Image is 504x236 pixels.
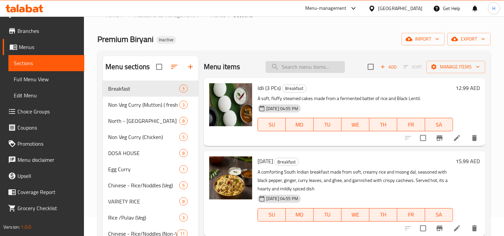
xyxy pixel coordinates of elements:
a: Home [97,11,119,19]
span: 5 [180,134,187,140]
button: Add [378,62,399,72]
span: Upsell [17,172,79,180]
span: H [492,5,495,12]
div: items [179,165,188,173]
span: Non Veg Curry (Chicken) [108,133,179,141]
div: Rice /Pulav (Veg) [108,214,179,222]
button: Add section [182,59,198,75]
div: Breakfast5 [103,81,198,97]
span: Idli (3 PCs) [258,83,281,93]
div: Non Veg Curry (Chicken)5 [103,129,198,145]
a: Branches [3,23,84,39]
span: Version: [3,223,20,231]
span: WE [344,120,367,130]
span: FR [400,210,422,220]
div: Chinese - Rice/Noddles (Veg)5 [103,177,198,193]
span: 1.0.0 [21,223,31,231]
a: Grocery Checklist [3,200,84,216]
div: Breakfast [108,85,179,93]
span: Sections [14,59,79,67]
span: Coverage Report [17,188,79,196]
div: items [179,117,188,125]
li: / [197,11,199,19]
button: FR [397,208,425,222]
span: Select section first [399,62,426,72]
button: Manage items [426,61,485,73]
li: / [228,11,231,19]
span: VARIETY RICE [108,197,179,205]
span: [DATE] 04:55 PM [264,105,301,112]
span: 3 [180,215,187,221]
span: Edit Menu [14,91,79,99]
span: SA [428,210,450,220]
span: Restaurants management [135,11,194,19]
div: items [179,214,188,222]
button: TU [314,118,341,131]
span: Choice Groups [17,107,79,115]
a: Restaurants management [127,11,194,19]
button: FR [397,118,425,131]
button: WE [341,208,369,222]
a: Sections [8,55,84,71]
a: Coupons [3,120,84,136]
span: TU [316,210,339,220]
button: TU [314,208,341,222]
div: Breakfast [282,85,307,93]
span: 3 [180,102,187,108]
span: Add item [378,62,399,72]
div: items [179,149,188,157]
div: items [179,133,188,141]
span: FR [400,120,422,130]
span: Edit Restaurant [17,11,79,19]
span: 8 [180,118,187,124]
button: SU [258,118,286,131]
span: Coupons [17,124,79,132]
h2: Menu sections [105,62,150,72]
button: delete [466,130,483,146]
span: Promotions [17,140,79,148]
div: Menu-management [305,4,347,12]
span: SU [261,210,283,220]
span: 5 [180,86,187,92]
div: items [179,197,188,205]
p: A soft, fluffy steamed cakes made from a fermented batter of rice and Black Lentil. [258,94,453,103]
span: Select to update [416,131,430,145]
div: North - [GEOGRAPHIC_DATA]8 [103,113,198,129]
span: Egg Curry [108,165,179,173]
div: Inactive [156,36,176,44]
span: Manage items [432,63,480,71]
div: [GEOGRAPHIC_DATA] [378,5,422,12]
div: VARIETY RICE8 [103,193,198,209]
div: items [179,181,188,189]
span: export [453,35,485,43]
li: / [122,11,124,19]
button: SU [258,208,286,222]
div: Egg Curry1 [103,161,198,177]
span: DOSA HOUSE [108,149,179,157]
span: 1 [180,166,187,173]
span: [DATE] [258,156,273,166]
a: Coverage Report [3,184,84,200]
div: Rice /Pulav (Veg)3 [103,209,198,226]
a: Menus [202,11,226,19]
span: North - [GEOGRAPHIC_DATA] [108,117,179,125]
span: TH [372,120,395,130]
button: MO [286,118,314,131]
span: TH [372,210,395,220]
h6: 12.99 AED [456,83,480,93]
span: Menu disclaimer [17,156,79,164]
a: Full Menu View [8,71,84,87]
button: WE [341,118,369,131]
button: TH [369,118,397,131]
span: TU [316,120,339,130]
p: A comforting South Indian breakfast made from soft, creamy rice and moong dal, seasoned with blac... [258,168,453,193]
a: Menu disclaimer [3,152,84,168]
span: Menus [210,11,226,19]
span: 5 [180,182,187,189]
div: items [179,101,188,109]
span: MO [288,120,311,130]
div: North - Indian Gravy [108,117,179,125]
button: import [402,33,445,45]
